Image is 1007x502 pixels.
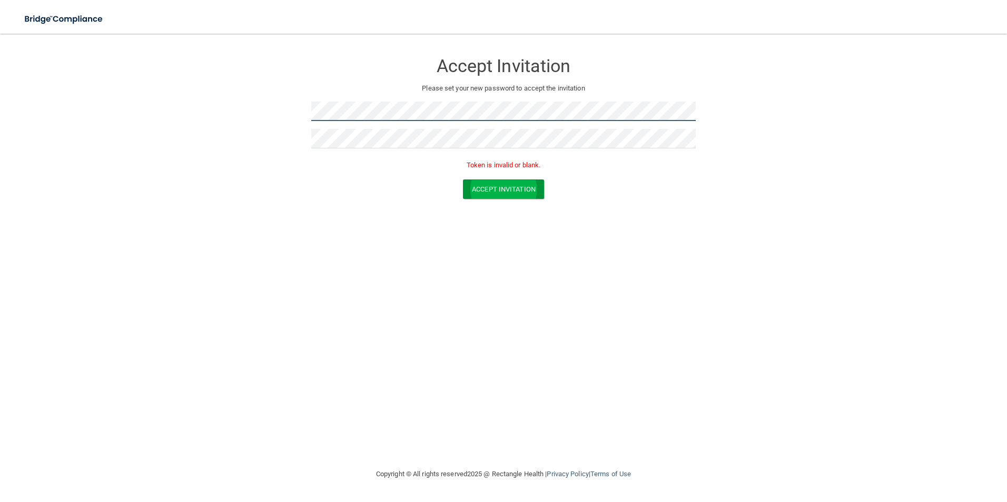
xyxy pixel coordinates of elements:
[311,159,696,172] p: Token is invalid or blank.
[311,56,696,76] h3: Accept Invitation
[590,470,631,478] a: Terms of Use
[311,457,696,491] div: Copyright © All rights reserved 2025 @ Rectangle Health | |
[547,470,588,478] a: Privacy Policy
[319,82,688,95] p: Please set your new password to accept the invitation
[463,179,544,199] button: Accept Invitation
[825,427,994,469] iframe: Drift Widget Chat Controller
[16,8,113,30] img: bridge_compliance_login_screen.278c3ca4.svg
